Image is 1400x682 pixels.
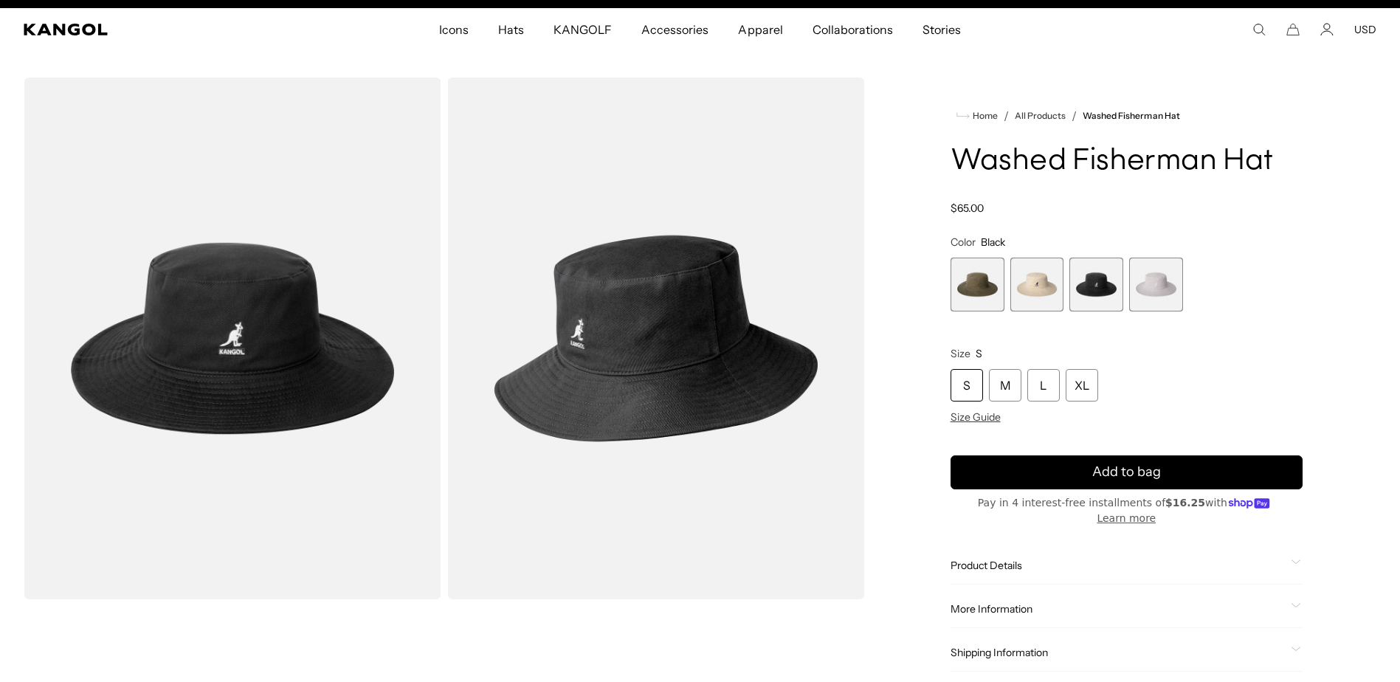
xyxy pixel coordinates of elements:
a: Washed Fisherman Hat [1083,111,1180,121]
div: 4 of 4 [1129,258,1183,311]
product-gallery: Gallery Viewer [24,77,865,599]
a: Home [956,109,998,123]
span: Shipping Information [951,646,1285,659]
label: Black [1069,258,1123,311]
a: Apparel [723,8,797,51]
span: Color [951,235,976,249]
span: $65.00 [951,201,984,215]
div: 2 of 4 [1010,258,1064,311]
span: Stories [923,8,961,51]
label: Khaki [1010,258,1064,311]
button: Cart [1286,23,1300,36]
a: Collaborations [798,8,908,51]
a: KANGOLF [539,8,627,51]
span: Size Guide [951,410,1001,424]
button: USD [1354,23,1376,36]
span: KANGOLF [554,8,612,51]
button: Add to bag [951,455,1303,489]
nav: breadcrumbs [951,107,1303,125]
a: Kangol [24,24,291,35]
label: Moonstruck [1129,258,1183,311]
span: Hats [498,8,524,51]
li: / [1066,107,1077,125]
a: All Products [1015,111,1066,121]
span: Home [970,111,998,121]
img: color-black [447,77,865,599]
a: Icons [424,8,483,51]
li: / [998,107,1009,125]
span: S [976,347,982,360]
div: L [1027,369,1060,402]
span: Product Details [951,559,1285,572]
div: XL [1066,369,1098,402]
a: Hats [483,8,539,51]
a: Stories [908,8,976,51]
span: Accessories [641,8,708,51]
a: Account [1320,23,1334,36]
span: Black [981,235,1005,249]
span: Add to bag [1092,462,1161,482]
span: Icons [439,8,469,51]
a: Accessories [627,8,723,51]
label: Smog [951,258,1004,311]
div: 3 of 4 [1069,258,1123,311]
span: More Information [951,602,1285,616]
div: 1 of 4 [951,258,1004,311]
h1: Washed Fisherman Hat [951,145,1303,178]
div: M [989,369,1021,402]
span: Apparel [738,8,782,51]
span: Size [951,347,970,360]
span: Collaborations [813,8,893,51]
img: color-black [24,77,441,599]
summary: Search here [1252,23,1266,36]
div: S [951,369,983,402]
